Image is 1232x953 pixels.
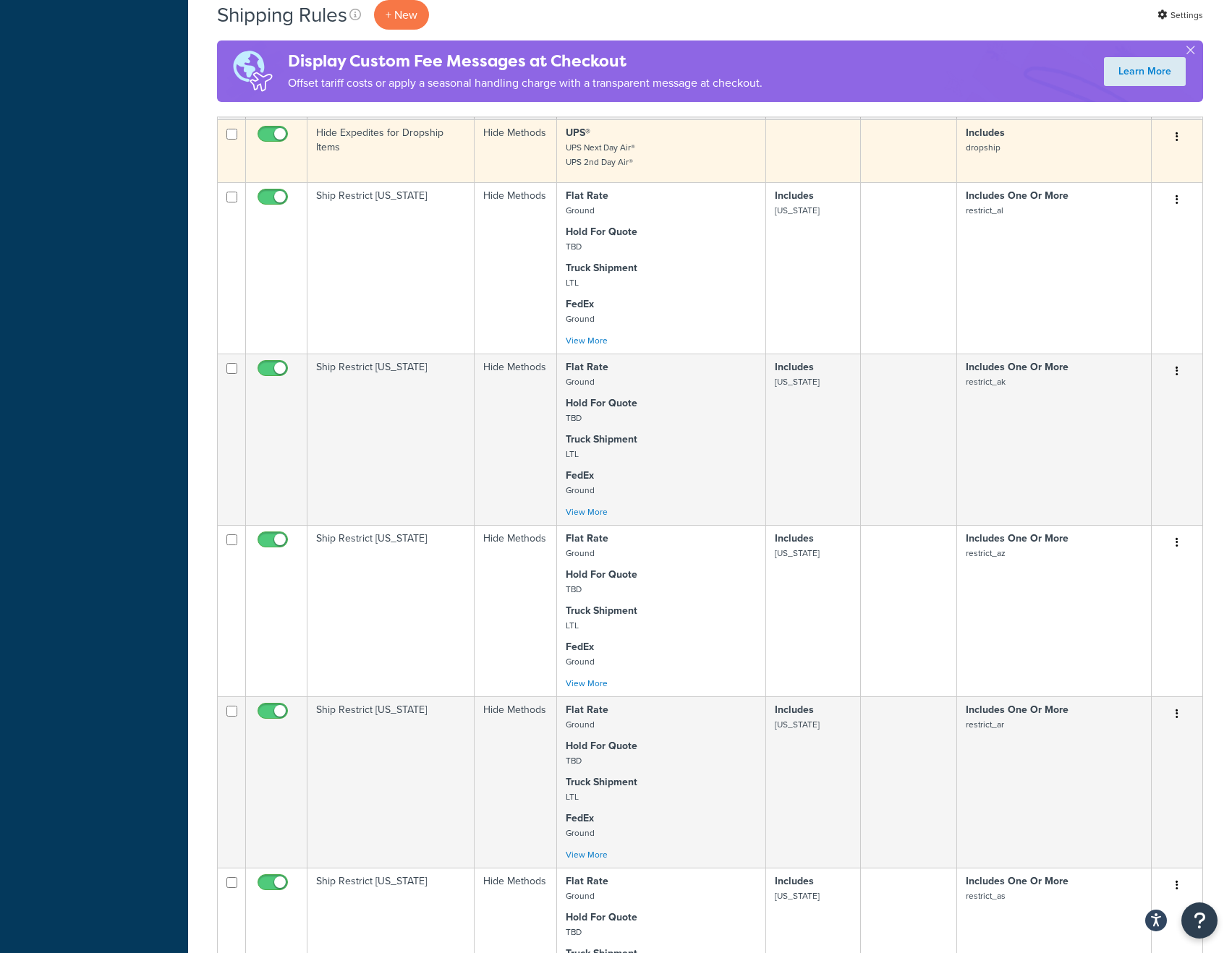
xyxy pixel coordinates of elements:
[566,432,637,447] strong: Truck Shipment
[775,718,820,731] small: [US_STATE]
[966,375,1006,388] small: restrict_ak
[775,547,820,560] small: [US_STATE]
[475,119,557,182] td: Hide Methods
[966,889,1006,902] small: restrict_as
[566,141,635,168] small: UPS Next Day Air® UPS 2nd Day Air®
[566,655,595,668] small: Ground
[475,354,557,525] td: Hide Methods
[566,276,579,289] small: LTL
[307,182,475,354] td: Ship Restrict [US_STATE]
[566,603,637,618] strong: Truck Shipment
[566,567,637,582] strong: Hold For Quote
[566,718,595,731] small: Ground
[775,359,814,375] strong: Includes
[566,125,590,140] strong: UPS®
[566,359,608,375] strong: Flat Rate
[566,889,595,902] small: Ground
[566,204,595,217] small: Ground
[966,547,1006,560] small: restrict_az
[775,702,814,717] strong: Includes
[566,411,582,424] small: TBD
[288,73,762,93] p: Offset tariff costs or apply a seasonal handling charge with a transparent message at checkout.
[566,811,594,826] strong: FedEx
[566,396,637,411] strong: Hold For Quote
[966,188,1069,203] strong: Includes One Or More
[966,359,1069,375] strong: Includes One Or More
[1104,57,1186,86] a: Learn More
[966,873,1069,889] strong: Includes One Or More
[566,774,637,790] strong: Truck Shipment
[307,525,475,696] td: Ship Restrict [US_STATE]
[775,889,820,902] small: [US_STATE]
[566,531,608,546] strong: Flat Rate
[475,182,557,354] td: Hide Methods
[307,119,475,182] td: Hide Expedites for Dropship Items
[775,204,820,217] small: [US_STATE]
[566,926,582,939] small: TBD
[307,354,475,525] td: Ship Restrict [US_STATE]
[475,525,557,696] td: Hide Methods
[775,873,814,889] strong: Includes
[475,696,557,868] td: Hide Methods
[566,505,608,518] a: View More
[775,531,814,546] strong: Includes
[566,639,594,654] strong: FedEx
[566,677,608,690] a: View More
[217,1,347,29] h1: Shipping Rules
[307,696,475,868] td: Ship Restrict [US_STATE]
[566,702,608,717] strong: Flat Rate
[566,873,608,889] strong: Flat Rate
[566,790,579,803] small: LTL
[566,312,595,325] small: Ground
[566,547,595,560] small: Ground
[966,531,1069,546] strong: Includes One Or More
[566,848,608,861] a: View More
[966,141,1001,154] small: dropship
[566,583,582,596] small: TBD
[566,448,579,461] small: LTL
[566,224,637,239] strong: Hold For Quote
[566,754,582,767] small: TBD
[566,484,595,497] small: Ground
[217,40,288,102] img: duties-banner-06bc72dcb5fe05cb3f9472aba00be2ae8eb53ab6f0d8bb03d382ba314ac3c341.png
[566,188,608,203] strong: Flat Rate
[566,738,637,753] strong: Hold For Quote
[566,334,608,347] a: View More
[966,204,1003,217] small: restrict_al
[1157,5,1203,25] a: Settings
[566,296,594,312] strong: FedEx
[966,702,1069,717] strong: Includes One Or More
[775,375,820,388] small: [US_STATE]
[566,910,637,925] strong: Hold For Quote
[1181,902,1218,939] button: Open Resource Center
[566,619,579,632] small: LTL
[566,240,582,253] small: TBD
[966,125,1005,140] strong: Includes
[566,468,594,483] strong: FedEx
[566,375,595,388] small: Ground
[966,718,1004,731] small: restrict_ar
[775,188,814,203] strong: Includes
[288,49,762,73] h4: Display Custom Fee Messages at Checkout
[566,826,595,839] small: Ground
[566,260,637,275] strong: Truck Shipment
